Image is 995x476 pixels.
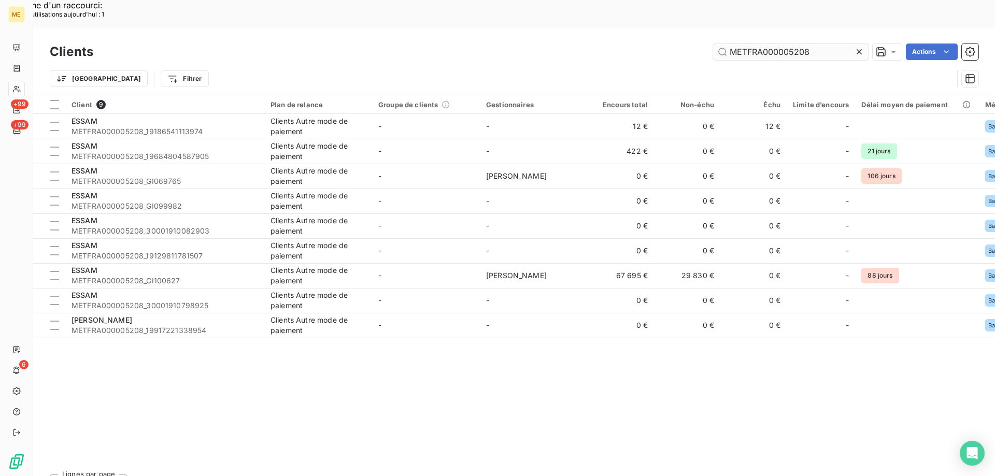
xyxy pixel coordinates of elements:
[378,122,381,131] span: -
[378,171,381,180] span: -
[720,189,787,213] td: 0 €
[72,300,258,311] span: METFRA000005208_30001910798925
[588,189,654,213] td: 0 €
[654,189,720,213] td: 0 €
[271,166,366,186] div: Clients Autre mode de paiement
[846,270,849,281] span: -
[960,441,985,466] div: Open Intercom Messenger
[271,265,366,286] div: Clients Autre mode de paiement
[19,360,29,369] span: 6
[378,100,438,109] span: Groupe de clients
[50,42,93,61] h3: Clients
[793,100,849,109] div: Limite d’encours
[271,240,366,261] div: Clients Autre mode de paiement
[846,146,849,156] span: -
[486,100,581,109] div: Gestionnaires
[846,171,849,181] span: -
[486,271,547,280] span: [PERSON_NAME]
[271,315,366,336] div: Clients Autre mode de paiement
[72,315,132,324] span: [PERSON_NAME]
[161,70,208,87] button: Filtrer
[11,120,29,129] span: +99
[72,191,97,200] span: ESSAM
[588,164,654,189] td: 0 €
[72,176,258,186] span: METFRA000005208_GI069765
[720,263,787,288] td: 0 €
[486,296,489,305] span: -
[486,147,489,155] span: -
[72,117,97,125] span: ESSAM
[861,143,897,159] span: 21 jours
[588,238,654,263] td: 0 €
[861,100,972,109] div: Délai moyen de paiement
[486,321,489,329] span: -
[72,166,97,175] span: ESSAM
[378,147,381,155] span: -
[72,141,97,150] span: ESSAM
[720,114,787,139] td: 12 €
[720,238,787,263] td: 0 €
[588,313,654,338] td: 0 €
[8,453,25,470] img: Logo LeanPay
[271,116,366,137] div: Clients Autre mode de paiement
[846,246,849,256] span: -
[271,141,366,162] div: Clients Autre mode de paiement
[72,216,97,225] span: ESSAM
[846,121,849,132] span: -
[720,213,787,238] td: 0 €
[720,164,787,189] td: 0 €
[846,295,849,306] span: -
[486,221,489,230] span: -
[378,271,381,280] span: -
[654,288,720,313] td: 0 €
[378,246,381,255] span: -
[72,266,97,275] span: ESSAM
[271,191,366,211] div: Clients Autre mode de paiement
[588,263,654,288] td: 67 695 €
[50,70,148,87] button: [GEOGRAPHIC_DATA]
[486,122,489,131] span: -
[861,168,901,184] span: 106 jours
[72,126,258,137] span: METFRA000005208_19186541113974
[654,263,720,288] td: 29 830 €
[72,276,258,286] span: METFRA000005208_GI100627
[588,288,654,313] td: 0 €
[846,196,849,206] span: -
[720,288,787,313] td: 0 €
[713,44,869,60] input: Rechercher
[378,221,381,230] span: -
[654,213,720,238] td: 0 €
[378,321,381,329] span: -
[486,196,489,205] span: -
[861,268,899,283] span: 88 jours
[720,139,787,164] td: 0 €
[72,241,97,250] span: ESSAM
[72,291,97,299] span: ESSAM
[720,313,787,338] td: 0 €
[378,296,381,305] span: -
[588,213,654,238] td: 0 €
[660,100,714,109] div: Non-échu
[72,100,92,109] span: Client
[654,139,720,164] td: 0 €
[846,221,849,231] span: -
[654,238,720,263] td: 0 €
[588,139,654,164] td: 422 €
[271,215,366,236] div: Clients Autre mode de paiement
[11,99,29,109] span: +99
[846,320,849,330] span: -
[486,171,547,180] span: [PERSON_NAME]
[96,100,106,109] span: 9
[72,151,258,162] span: METFRA000005208_19684804587905
[654,164,720,189] td: 0 €
[588,114,654,139] td: 12 €
[594,100,648,109] div: Encours total
[906,44,958,60] button: Actions
[727,100,780,109] div: Échu
[72,201,258,211] span: METFRA000005208_GI099982
[72,251,258,261] span: METFRA000005208_19129811781507
[654,114,720,139] td: 0 €
[72,226,258,236] span: METFRA000005208_30001910082903
[654,313,720,338] td: 0 €
[378,196,381,205] span: -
